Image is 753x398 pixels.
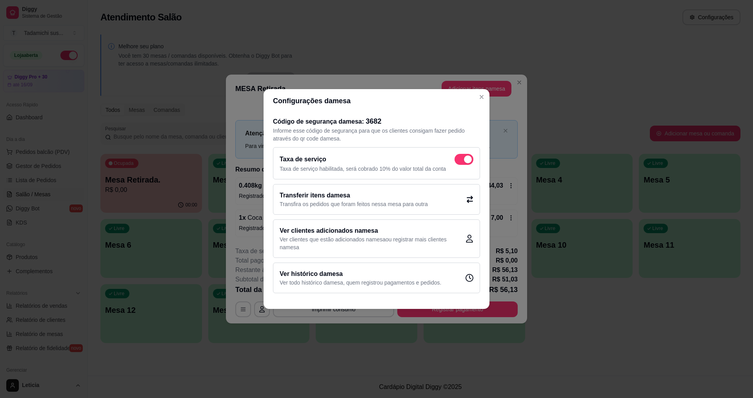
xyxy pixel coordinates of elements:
h2: Ver histórico da mesa [280,269,441,279]
span: 3682 [366,117,382,125]
header: Configurações da mesa [264,89,489,113]
h2: Transferir itens da mesa [280,191,428,200]
p: Ver clientes que estão adicionados na mesa ou registrar mais clientes na mesa [280,236,466,251]
p: Transfira os pedidos que foram feitos nessa mesa para outra [280,200,428,208]
h2: Taxa de serviço [280,155,326,164]
button: Close [475,91,488,103]
h2: Ver clientes adicionados na mesa [280,226,466,236]
p: Informe esse código de segurança para que os clientes consigam fazer pedido através do qr code da... [273,127,480,142]
p: Taxa de serviço habilitada, será cobrado 10% do valor total da conta [280,165,473,173]
h2: Código de segurança da mesa : [273,116,480,127]
p: Ver todo histórico da mesa , quem registrou pagamentos e pedidos. [280,279,441,287]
